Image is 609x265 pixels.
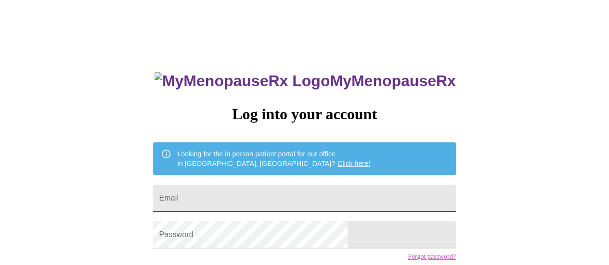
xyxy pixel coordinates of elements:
[155,72,330,90] img: MyMenopauseRx Logo
[408,253,456,261] a: Forgot password?
[337,160,370,167] a: Click here!
[177,145,370,172] div: Looking for the in person patient portal for our office in [GEOGRAPHIC_DATA], [GEOGRAPHIC_DATA]?
[153,105,455,123] h3: Log into your account
[155,72,456,90] h3: MyMenopauseRx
